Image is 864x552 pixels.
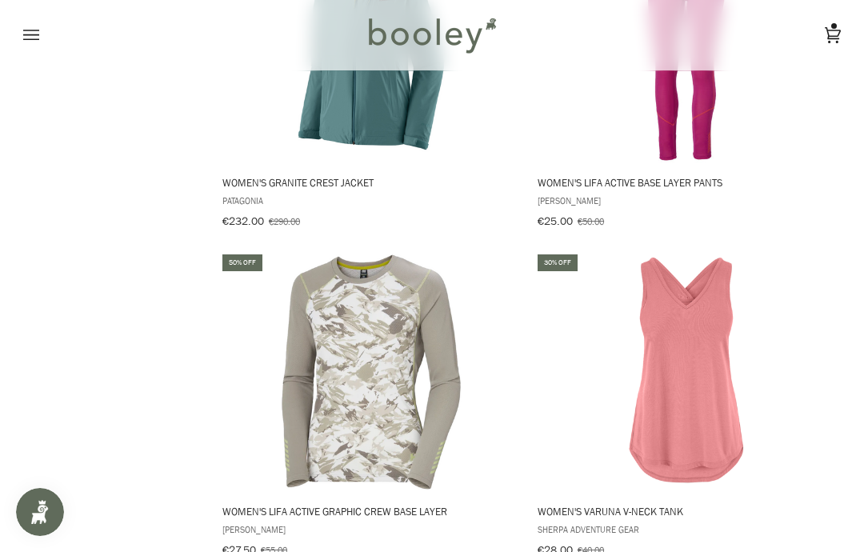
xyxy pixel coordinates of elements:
[538,194,835,207] span: [PERSON_NAME]
[222,194,520,207] span: Patagonia
[222,504,520,518] span: Women's Lifa Active Graphic Crew Base Layer
[538,522,835,536] span: Sherpa Adventure Gear
[362,12,502,58] img: Booley
[269,214,300,228] span: €290.00
[222,522,520,536] span: [PERSON_NAME]
[566,252,806,492] img: Sherpa Adventure Gear Women's Varuna V-Neck Tank Light Mineral Red - Booley Galway
[538,504,835,518] span: Women's Varuna V-Neck Tank
[538,254,578,271] div: 30% off
[578,214,604,228] span: €50.00
[538,214,573,229] span: €25.00
[538,175,835,190] span: Women's Lifa Active Base Layer Pants
[251,252,491,492] img: Helly Hansen Women's Lifa Active Crew Base Layer Terrazzo Mountain Camo - Booley Galway
[222,254,262,271] div: 50% off
[16,488,64,536] iframe: Button to open loyalty program pop-up
[222,175,520,190] span: Women's Granite Crest Jacket
[222,214,264,229] span: €232.00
